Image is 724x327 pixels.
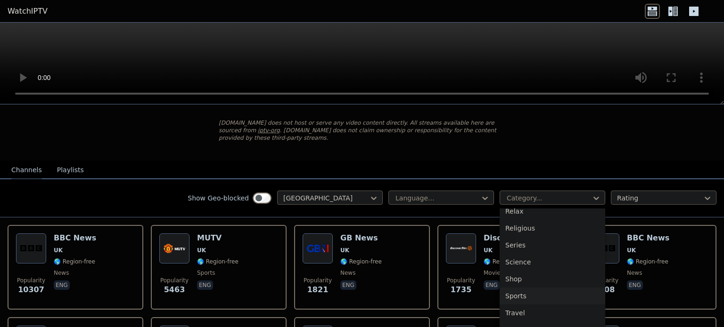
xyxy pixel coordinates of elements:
img: BBC News [16,233,46,263]
img: GB News [303,233,333,263]
a: WatchIPTV [8,6,48,17]
span: UK [197,247,206,254]
img: Discover Film [446,233,476,263]
span: 🌎 Region-free [484,258,525,265]
span: 🌎 Region-free [627,258,668,265]
span: Popularity [160,277,189,284]
div: Sports [500,287,605,304]
div: Religious [500,220,605,237]
div: Science [500,254,605,271]
span: news [627,269,642,277]
div: Shop [500,271,605,287]
img: MUTV [159,233,189,263]
span: news [340,269,355,277]
h6: BBC News [627,233,669,243]
span: 1821 [307,284,329,295]
button: Channels [11,161,42,179]
a: iptv-org [258,127,280,134]
p: eng [197,280,213,290]
h6: GB News [340,233,382,243]
p: eng [54,280,70,290]
span: UK [484,247,493,254]
span: news [54,269,69,277]
div: Travel [500,304,605,321]
span: Popularity [17,277,45,284]
span: Popularity [304,277,332,284]
h6: BBC News [54,233,96,243]
h6: Discover Film [484,233,541,243]
div: Series [500,237,605,254]
h6: MUTV [197,233,239,243]
p: eng [340,280,356,290]
p: eng [627,280,643,290]
span: 🌎 Region-free [197,258,239,265]
span: sports [197,269,215,277]
span: 1735 [451,284,472,295]
div: Relax [500,203,605,220]
span: 10307 [18,284,44,295]
span: movies [484,269,503,277]
p: [DOMAIN_NAME] does not host or serve any video content directly. All streams available here are s... [219,119,505,142]
p: eng [484,280,500,290]
label: Show Geo-blocked [188,193,249,203]
span: UK [340,247,349,254]
button: Playlists [57,161,84,179]
span: 🌎 Region-free [340,258,382,265]
span: 5463 [164,284,185,295]
span: 🌎 Region-free [54,258,95,265]
span: Popularity [447,277,475,284]
span: UK [54,247,63,254]
span: UK [627,247,636,254]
